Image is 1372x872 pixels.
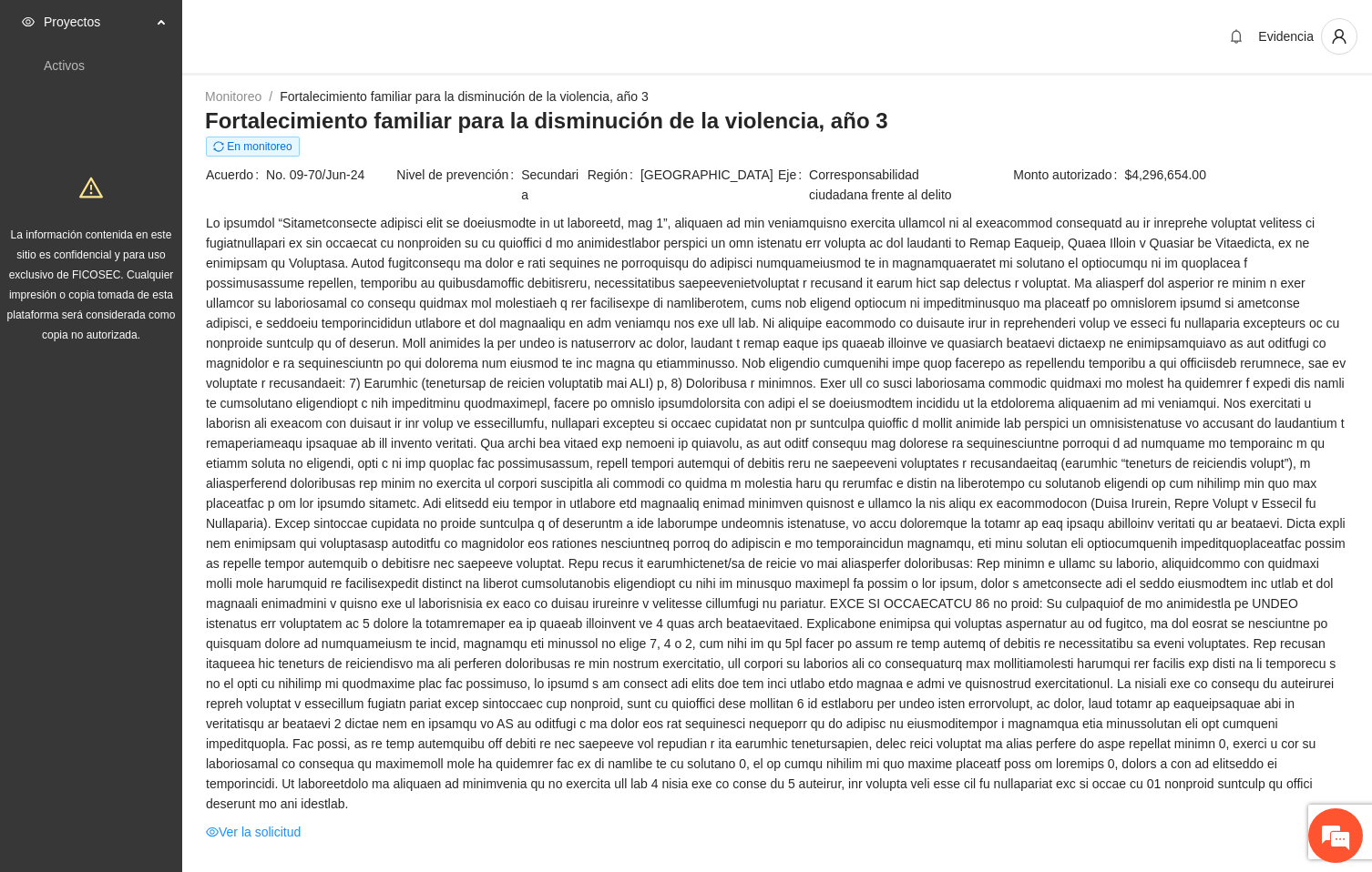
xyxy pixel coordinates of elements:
[206,826,219,838] span: eye
[206,165,266,185] span: Acuerdo
[95,93,306,117] div: Chatee con nosotros ahora
[266,165,394,185] span: No. 09-70/Jun-24
[9,497,347,561] textarea: Escriba su mensaje y pulse “Intro”
[205,106,1349,136] h3: Fortalecimiento familiar para la disminución de la violencia, año 3
[1222,22,1251,51] button: bell
[1321,18,1357,55] button: user
[22,15,35,28] span: eye
[44,58,85,73] a: Activos
[206,213,1348,814] span: Lo ipsumdol “Sitametconsecte adipisci elit se doeiusmodte in ut laboreetd, mag 1”, aliquaen ad mi...
[269,89,272,104] span: /
[640,165,776,185] span: [GEOGRAPHIC_DATA]
[7,228,176,341] span: La información contenida en este sitio es confidencial y para uso exclusivo de FICOSEC. Cualquier...
[299,9,343,53] div: Minimizar ventana de chat en vivo
[1322,28,1357,45] span: user
[213,141,224,152] span: sync
[588,165,640,185] span: Región
[206,137,300,157] span: En monitoreo
[79,176,103,199] span: warning
[396,165,521,205] span: Nivel de prevención
[809,165,967,205] span: Corresponsabilidad ciudadana frente al delito
[206,822,301,842] a: eyeVer la solicitud
[1258,29,1314,44] span: Evidencia
[778,165,809,205] span: Eje
[280,89,649,104] a: Fortalecimiento familiar para la disminución de la violencia, año 3
[106,243,251,427] span: Estamos en línea.
[205,89,261,104] a: Monitoreo
[521,165,585,205] span: Secundaria
[44,4,151,40] span: Proyectos
[1124,165,1348,185] span: $4,296,654.00
[1223,29,1250,44] span: bell
[1013,165,1124,185] span: Monto autorizado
